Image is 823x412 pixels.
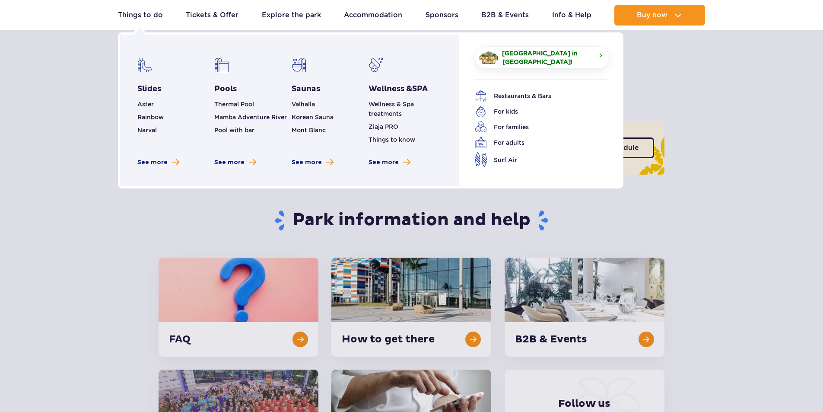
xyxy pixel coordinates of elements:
a: B2B & Events [481,5,529,26]
span: See more [214,158,245,167]
a: Wellness & Spa treatments [369,101,414,117]
a: Valhalla [292,101,315,108]
a: Korean Sauna [292,114,334,121]
a: Info & Help [552,5,591,26]
span: See more [369,158,399,167]
a: Things to do [118,5,163,26]
span: [GEOGRAPHIC_DATA] in [GEOGRAPHIC_DATA]! [502,49,596,66]
a: Slides [137,84,161,94]
a: See more saunas [292,158,334,167]
button: Buy now [614,5,705,26]
a: Pool with bar [214,127,254,134]
span: See more [292,158,322,167]
span: See more [137,158,168,167]
a: For families [475,121,597,133]
a: Pools [214,84,237,94]
a: Surf Air [475,152,597,167]
a: For kids [475,105,597,118]
a: See more slides [137,158,179,167]
a: Aster [137,101,154,108]
a: Sponsors [426,5,458,26]
a: See more Wellness & SPA [369,158,410,167]
a: Explore the park [262,5,321,26]
a: Accommodation [344,5,402,26]
a: Thermal Pool [214,101,254,108]
span: Buy now [637,11,667,19]
a: Tickets & Offer [186,5,238,26]
a: Ziaja PRO [369,123,398,130]
a: Narval [137,127,157,134]
a: For adults [475,137,597,149]
a: Saunas [292,84,320,94]
a: Things to know [369,136,415,143]
a: Mamba Adventure River [214,114,287,121]
a: Wellness &SPA [369,84,428,94]
a: Restaurants & Bars [475,90,597,102]
a: See more pools [214,158,256,167]
span: Surf Air [494,155,517,165]
span: SPA [412,84,428,94]
a: Mont Blanc [292,127,326,134]
a: Rainbow [137,114,164,121]
a: [GEOGRAPHIC_DATA] in [GEOGRAPHIC_DATA]! [475,46,610,69]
